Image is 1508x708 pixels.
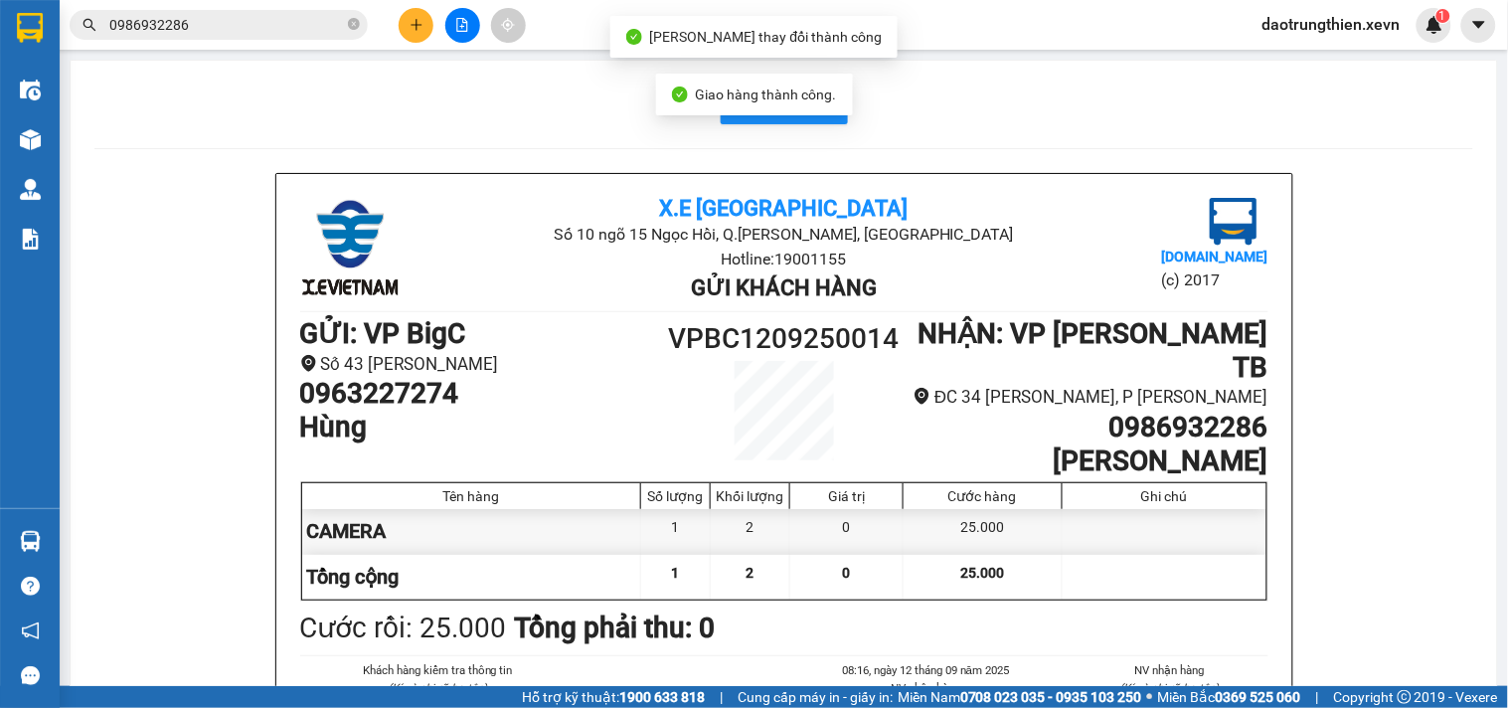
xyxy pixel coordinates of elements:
span: Cung cấp máy in - giấy in: [738,686,893,708]
img: icon-new-feature [1425,16,1443,34]
span: check-circle [626,29,642,45]
div: Tên hàng [307,488,636,504]
img: warehouse-icon [20,531,41,552]
span: notification [21,621,40,640]
b: NHẬN : VP [PERSON_NAME] TB [919,317,1268,384]
div: Số lượng [646,488,705,504]
strong: 0369 525 060 [1216,689,1301,705]
div: Khối lượng [716,488,784,504]
span: Hỗ trợ kỹ thuật: [522,686,705,708]
li: Số 43 [PERSON_NAME] [300,351,663,378]
h1: VPBC1209250014 [663,317,906,361]
span: [PERSON_NAME] thay đổi thành công [650,29,883,45]
li: ĐC 34 [PERSON_NAME], P [PERSON_NAME] [905,384,1267,411]
li: Hotline: 19001155 [461,247,1106,271]
li: 08:16, ngày 12 tháng 09 năm 2025 [828,661,1025,679]
div: 0 [790,509,904,554]
div: CAMERA [302,509,642,554]
button: aim [491,8,526,43]
img: solution-icon [20,229,41,250]
span: aim [501,18,515,32]
img: warehouse-icon [20,80,41,100]
span: check-circle [672,87,688,102]
span: Giao hàng thành công. [696,87,837,102]
span: 1 [672,565,680,581]
li: Hotline: 19001155 [186,74,831,98]
li: (c) 2017 [1161,267,1267,292]
h1: Hùng [300,411,663,444]
li: NV nhận hàng [828,679,1025,697]
span: | [1316,686,1319,708]
span: search [83,18,96,32]
button: caret-down [1461,8,1496,43]
span: 1 [1439,9,1446,23]
input: Tìm tên, số ĐT hoặc mã đơn [109,14,344,36]
img: warehouse-icon [20,179,41,200]
span: file-add [455,18,469,32]
strong: 0708 023 035 - 0935 103 250 [960,689,1142,705]
img: logo.jpg [300,198,400,297]
li: NV nhận hàng [1072,661,1268,679]
span: plus [410,18,423,32]
span: | [720,686,723,708]
span: environment [914,388,930,405]
h1: [PERSON_NAME] [905,444,1267,478]
li: Số 10 ngõ 15 Ngọc Hồi, Q.[PERSON_NAME], [GEOGRAPHIC_DATA] [186,49,831,74]
img: warehouse-icon [20,129,41,150]
b: [DOMAIN_NAME] [1161,249,1267,265]
div: Ghi chú [1068,488,1261,504]
img: logo-vxr [17,13,43,43]
span: question-circle [21,577,40,596]
span: 0 [843,565,851,581]
img: logo.jpg [25,25,124,124]
div: 1 [641,509,711,554]
span: Miền Bắc [1158,686,1301,708]
div: Cước hàng [909,488,1056,504]
span: close-circle [348,18,360,30]
li: Khách hàng kiểm tra thông tin [340,661,537,679]
i: (Kí và ghi rõ họ tên) [1120,681,1220,695]
span: copyright [1398,690,1412,704]
img: logo.jpg [1210,198,1257,246]
button: plus [399,8,433,43]
span: 25.000 [960,565,1004,581]
div: Giá trị [795,488,898,504]
strong: 1900 633 818 [619,689,705,705]
span: 2 [747,565,754,581]
span: caret-down [1470,16,1488,34]
b: GỬI : VP BigC [300,317,466,350]
div: 2 [711,509,790,554]
div: 25.000 [904,509,1062,554]
span: ⚪️ [1147,693,1153,701]
span: close-circle [348,16,360,35]
span: message [21,666,40,685]
b: X.E [GEOGRAPHIC_DATA] [659,196,908,221]
span: Tổng cộng [307,565,400,589]
span: environment [300,355,317,372]
sup: 1 [1436,9,1450,23]
div: Cước rồi : 25.000 [300,607,507,650]
span: daotrungthien.xevn [1247,12,1417,37]
h1: 0963227274 [300,377,663,411]
span: Miền Nam [898,686,1142,708]
b: Tổng phải thu: 0 [515,612,716,644]
i: (Kí và ghi rõ họ tên) [388,681,487,695]
h1: 0986932286 [905,411,1267,444]
button: file-add [445,8,480,43]
li: Số 10 ngõ 15 Ngọc Hồi, Q.[PERSON_NAME], [GEOGRAPHIC_DATA] [461,222,1106,247]
b: GỬI : VP [PERSON_NAME] TB [25,144,388,177]
b: Gửi khách hàng [691,275,877,300]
